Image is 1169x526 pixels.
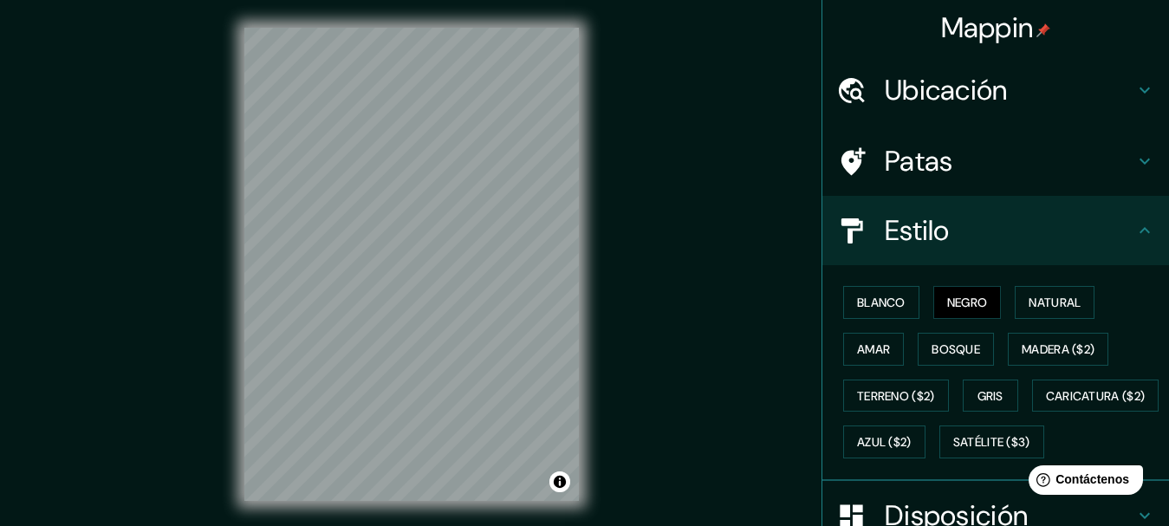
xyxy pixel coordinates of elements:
iframe: Lanzador de widgets de ayuda [1015,458,1150,507]
font: Ubicación [885,72,1008,108]
button: Blanco [843,286,919,319]
font: Madera ($2) [1022,341,1094,357]
font: Mappin [941,10,1034,46]
img: pin-icon.png [1036,23,1050,37]
font: Gris [977,388,1003,404]
button: Amar [843,333,904,366]
button: Negro [933,286,1002,319]
font: Bosque [932,341,980,357]
font: Patas [885,143,953,179]
button: Activar o desactivar atribución [549,471,570,492]
font: Terreno ($2) [857,388,935,404]
font: Azul ($2) [857,435,912,451]
button: Natural [1015,286,1094,319]
div: Ubicación [822,55,1169,125]
button: Gris [963,380,1018,412]
font: Amar [857,341,890,357]
font: Satélite ($3) [953,435,1030,451]
font: Estilo [885,212,950,249]
div: Patas [822,127,1169,196]
button: Madera ($2) [1008,333,1108,366]
font: Natural [1029,295,1081,310]
div: Estilo [822,196,1169,265]
button: Terreno ($2) [843,380,949,412]
font: Caricatura ($2) [1046,388,1146,404]
font: Blanco [857,295,906,310]
button: Caricatura ($2) [1032,380,1159,412]
button: Azul ($2) [843,425,925,458]
button: Bosque [918,333,994,366]
button: Satélite ($3) [939,425,1044,458]
font: Negro [947,295,988,310]
canvas: Mapa [244,28,579,501]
